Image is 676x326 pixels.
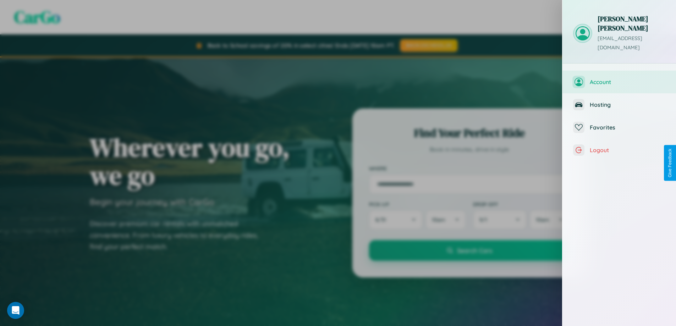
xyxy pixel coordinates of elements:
div: Give Feedback [667,149,672,177]
span: Hosting [590,101,665,108]
button: Account [562,71,676,93]
button: Hosting [562,93,676,116]
h3: [PERSON_NAME] [PERSON_NAME] [598,14,665,33]
p: [EMAIL_ADDRESS][DOMAIN_NAME] [598,34,665,53]
button: Favorites [562,116,676,139]
button: Logout [562,139,676,161]
span: Account [590,78,665,85]
span: Logout [590,147,665,154]
span: Favorites [590,124,665,131]
div: Open Intercom Messenger [7,302,24,319]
